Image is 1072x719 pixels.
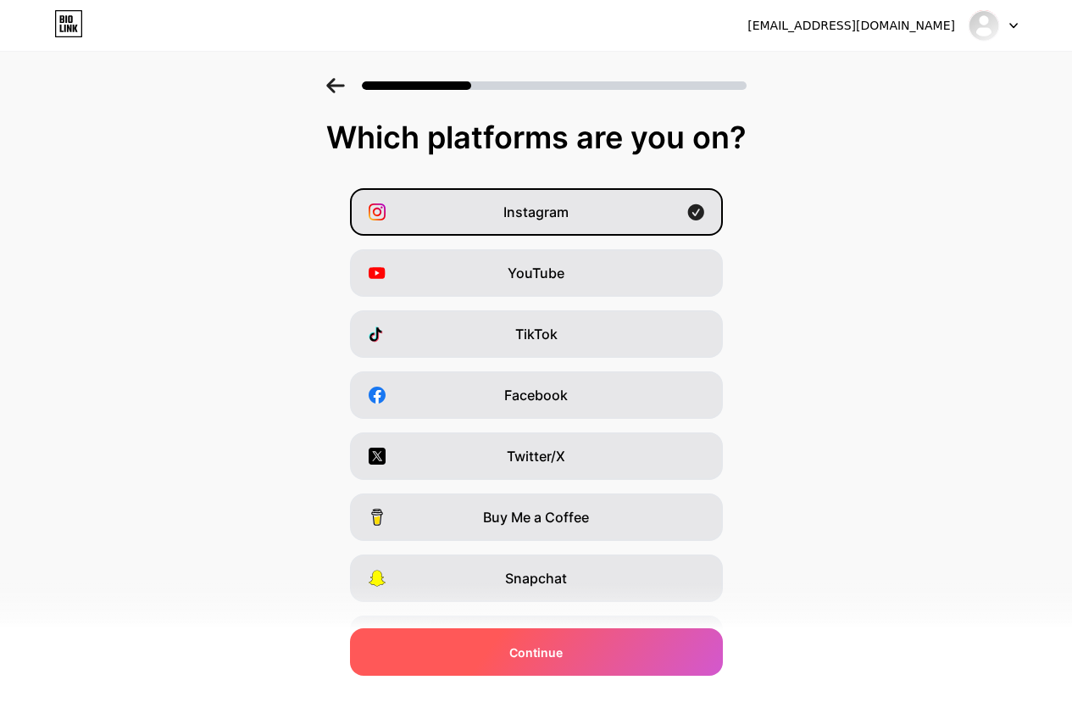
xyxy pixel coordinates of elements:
[17,120,1055,154] div: Which platforms are you on?
[504,385,568,405] span: Facebook
[515,324,558,344] span: TikTok
[507,446,565,466] span: Twitter/X
[968,9,1000,42] img: Charnelle Gibson
[508,263,564,283] span: YouTube
[747,17,955,35] div: [EMAIL_ADDRESS][DOMAIN_NAME]
[509,644,563,661] span: Continue
[503,202,569,222] span: Instagram
[483,507,589,527] span: Buy Me a Coffee
[505,568,567,588] span: Snapchat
